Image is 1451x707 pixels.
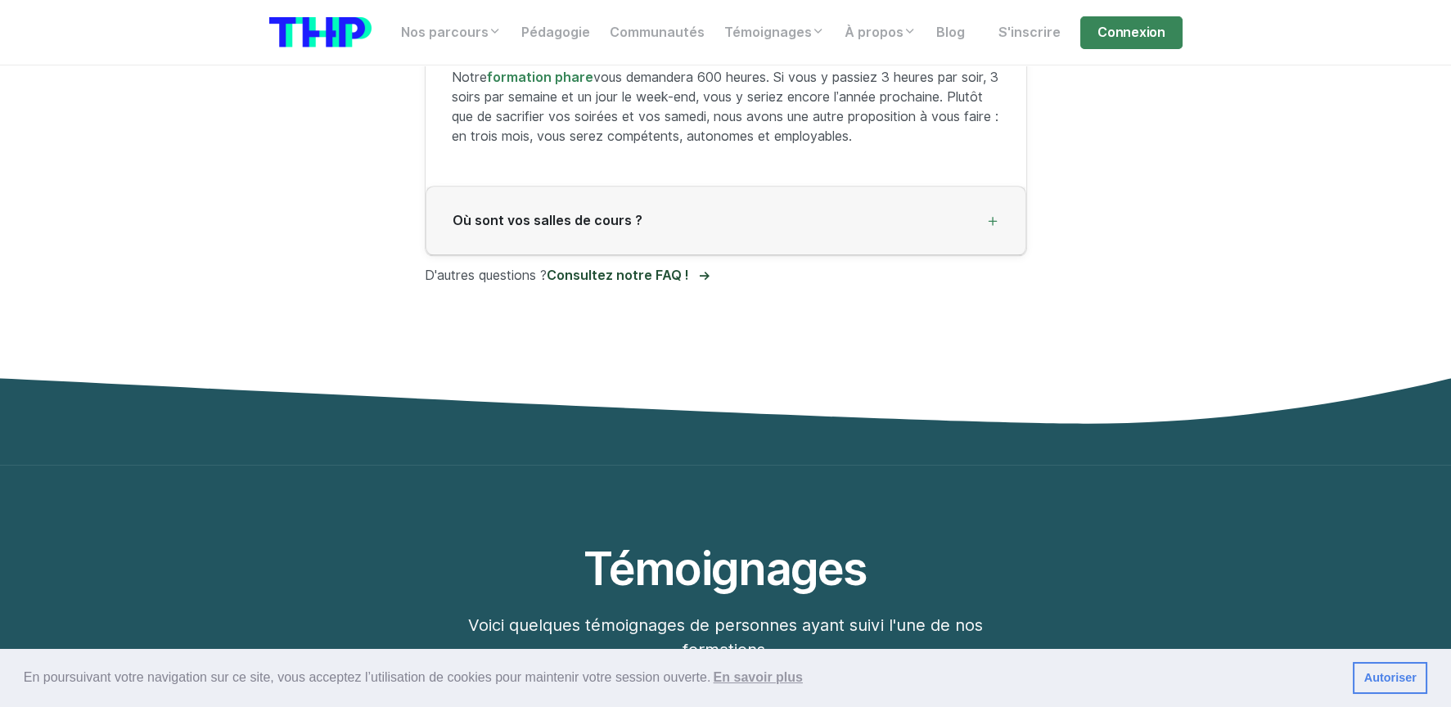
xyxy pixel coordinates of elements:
span: Où sont vos salles de cours ? [453,213,642,228]
a: Connexion [1080,16,1182,49]
p: Notre vous demandera 600 heures. Si vous y passiez 3 heures par soir, 3 soirs par semaine et un j... [452,68,1000,146]
a: S'inscrire [989,16,1070,49]
a: Consultez notre FAQ ! [547,268,706,283]
p: D'autres questions ? [425,266,1027,286]
a: Pédagogie [511,16,600,49]
h2: Témoignages [484,543,968,594]
a: learn more about cookies [710,665,805,690]
span: En poursuivant votre navigation sur ce site, vous acceptez l’utilisation de cookies pour mainteni... [24,665,1340,690]
a: dismiss cookie message [1353,662,1427,695]
a: Nos parcours [391,16,511,49]
a: formation phare [487,70,593,85]
a: Blog [926,16,975,49]
a: Témoignages [714,16,835,49]
p: Voici quelques témoignages de personnes ayant suivi l'une de nos formations. [425,613,1027,662]
a: Communautés [600,16,714,49]
a: À propos [835,16,926,49]
img: logo [269,17,372,47]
